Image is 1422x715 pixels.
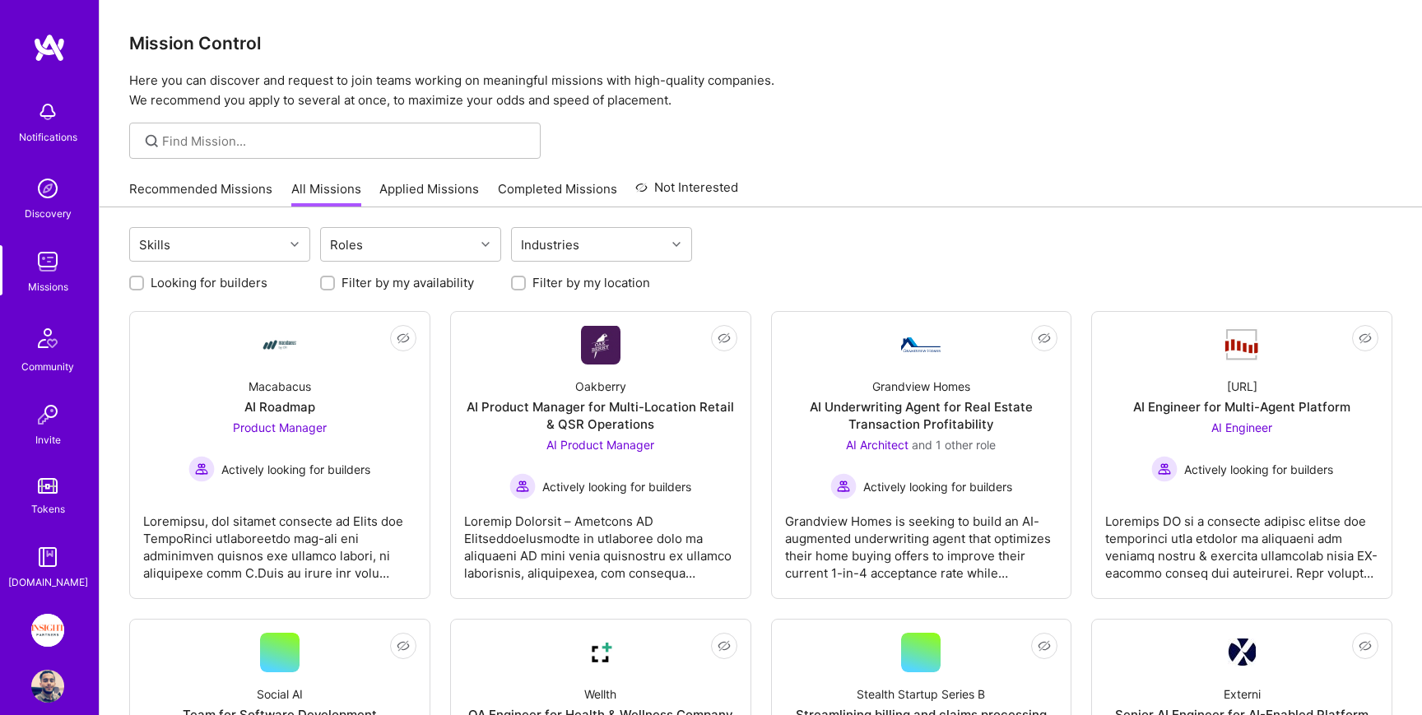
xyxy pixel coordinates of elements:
i: icon EyeClosed [397,639,410,652]
div: Grandview Homes is seeking to build an AI-augmented underwriting agent that optimizes their home ... [785,499,1058,582]
span: Actively looking for builders [542,478,691,495]
h3: Mission Control [129,33,1392,53]
div: Roles [326,233,367,257]
img: guide book [31,541,64,573]
a: Insight Partners: Data & AI - Sourcing [27,614,68,647]
a: Company LogoGrandview HomesAI Underwriting Agent for Real Estate Transaction ProfitabilityAI Arch... [785,325,1058,585]
img: Company Logo [260,325,300,364]
span: and 1 other role [912,438,996,452]
div: Loremip Dolorsit – Ametcons AD ElitseddoeIusmodte in utlaboree dolo ma aliquaeni AD mini venia qu... [464,499,737,582]
a: Completed Missions [498,180,617,207]
a: Applied Missions [379,180,479,207]
img: Community [28,318,67,358]
a: All Missions [291,180,361,207]
div: [URL] [1227,378,1257,395]
div: Externi [1224,685,1261,703]
span: Actively looking for builders [863,478,1012,495]
a: Not Interested [635,178,738,207]
div: [DOMAIN_NAME] [8,573,88,591]
img: discovery [31,172,64,205]
span: Actively looking for builders [221,461,370,478]
div: Grandview Homes [872,378,970,395]
img: Company Logo [581,326,620,364]
a: User Avatar [27,670,68,703]
img: Company Logo [1222,327,1262,362]
input: overall type: UNKNOWN_TYPE server type: NO_SERVER_DATA heuristic type: UNKNOWN_TYPE label: Indust... [585,236,587,253]
i: icon EyeClosed [1359,332,1372,345]
label: Looking for builders [151,274,267,291]
img: Actively looking for builders [830,473,857,499]
div: Tokens [31,500,65,518]
span: AI Product Manager [546,438,654,452]
i: icon Chevron [481,240,490,248]
img: Actively looking for builders [188,456,215,482]
input: overall type: UNKNOWN_TYPE server type: NO_SERVER_DATA heuristic type: UNKNOWN_TYPE label: Skills... [176,236,178,253]
a: Recommended Missions [129,180,272,207]
i: icon EyeClosed [1038,639,1051,652]
div: AI Underwriting Agent for Real Estate Transaction Profitability [785,398,1058,433]
span: Product Manager [233,420,327,434]
div: Invite [35,431,61,448]
div: Stealth Startup Series B [857,685,985,703]
img: teamwork [31,245,64,278]
img: logo [33,33,66,63]
div: Discovery [25,205,72,222]
i: icon EyeClosed [718,332,731,345]
i: icon EyeClosed [1359,639,1372,652]
img: Actively looking for builders [509,473,536,499]
img: User Avatar [31,670,64,703]
div: Oakberry [575,378,626,395]
img: Company Logo [901,337,941,352]
i: icon Chevron [672,240,681,248]
div: AI Product Manager for Multi-Location Retail & QSR Operations [464,398,737,433]
div: AI Roadmap [244,398,315,416]
input: overall type: UNKNOWN_TYPE server type: NO_SERVER_DATA heuristic type: UNKNOWN_TYPE label: Find M... [162,132,528,150]
div: Loremips DO si a consecte adipisc elitse doe temporinci utla etdolor ma aliquaeni adm veniamq nos... [1105,499,1378,582]
i: icon EyeClosed [397,332,410,345]
a: Company Logo[URL]AI Engineer for Multi-Agent PlatformAI Engineer Actively looking for buildersAct... [1105,325,1378,585]
label: Filter by my location [532,274,650,291]
img: Invite [31,398,64,431]
img: Company Logo [1228,638,1256,666]
span: AI Engineer [1211,420,1272,434]
p: Here you can discover and request to join teams working on meaningful missions with high-quality ... [129,71,1392,110]
i: icon SearchGrey [142,132,161,151]
div: Missions [28,278,68,295]
a: Company LogoMacabacusAI RoadmapProduct Manager Actively looking for buildersActively looking for ... [143,325,416,585]
div: Industries [517,233,583,257]
img: bell [31,95,64,128]
a: Company LogoOakberryAI Product Manager for Multi-Location Retail & QSR OperationsAI Product Manag... [464,325,737,585]
div: Community [21,358,74,375]
i: icon EyeClosed [718,639,731,652]
div: Macabacus [249,378,311,395]
img: Actively looking for builders [1151,456,1178,482]
img: tokens [38,478,58,494]
div: Notifications [19,128,77,146]
i: icon Chevron [290,240,299,248]
div: AI Engineer for Multi-Agent Platform [1133,398,1350,416]
div: Loremipsu, dol sitamet consecte ad Elits doe TempoRinci utlaboreetdo mag-ali eni adminimven quisn... [143,499,416,582]
div: Social AI [257,685,303,703]
input: overall type: UNKNOWN_TYPE server type: NO_SERVER_DATA heuristic type: UNKNOWN_TYPE label: Roles ... [369,236,370,253]
img: Company Logo [581,633,620,672]
span: Actively looking for builders [1184,461,1333,478]
div: Skills [135,233,174,257]
span: AI Architect [846,438,908,452]
img: Insight Partners: Data & AI - Sourcing [31,614,64,647]
i: icon EyeClosed [1038,332,1051,345]
div: Wellth [584,685,616,703]
label: Filter by my availability [342,274,474,291]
